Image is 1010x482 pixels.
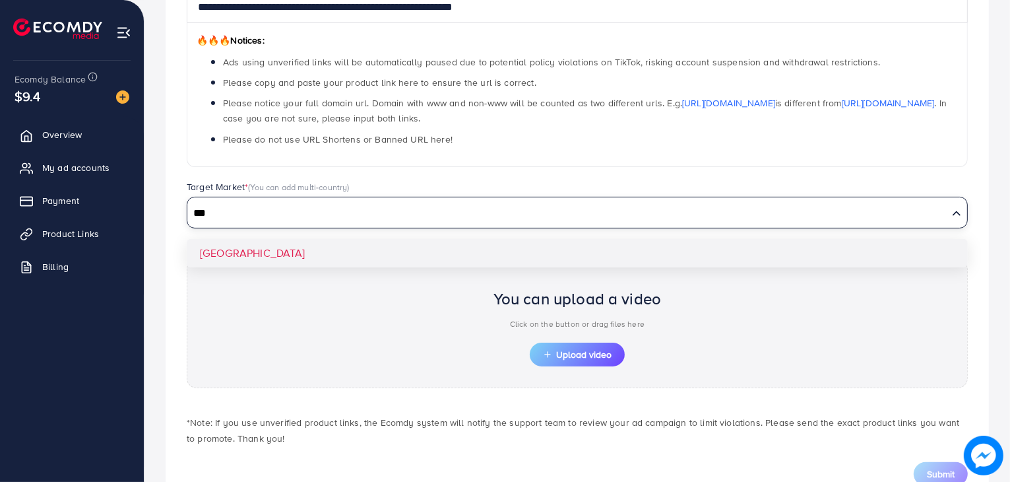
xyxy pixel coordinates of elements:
[543,350,612,359] span: Upload video
[223,76,536,89] span: Please copy and paste your product link here to ensure the url is correct.
[15,73,86,86] span: Ecomdy Balance
[10,254,134,280] a: Billing
[189,203,947,224] input: Search for option
[42,194,79,207] span: Payment
[42,128,82,141] span: Overview
[223,55,880,69] span: Ads using unverified links will be automatically paused due to potential policy violations on Tik...
[187,415,968,446] p: *Note: If you use unverified product links, the Ecomdy system will notify the support team to rev...
[10,221,134,247] a: Product Links
[10,121,134,148] a: Overview
[223,133,453,146] span: Please do not use URL Shortens or Banned URL here!
[42,227,99,240] span: Product Links
[493,289,662,308] h2: You can upload a video
[42,161,110,174] span: My ad accounts
[964,436,1003,475] img: image
[682,96,775,110] a: [URL][DOMAIN_NAME]
[187,239,968,267] li: [GEOGRAPHIC_DATA]
[187,197,968,228] div: Search for option
[10,188,134,214] a: Payment
[927,467,955,481] span: Submit
[10,155,134,181] a: My ad accounts
[13,18,102,39] img: logo
[187,180,350,193] label: Target Market
[197,34,230,47] span: 🔥🔥🔥
[197,34,265,47] span: Notices:
[116,25,131,40] img: menu
[42,260,69,273] span: Billing
[116,90,129,104] img: image
[493,316,662,332] p: Click on the button or drag files here
[530,343,625,366] button: Upload video
[223,96,947,125] span: Please notice your full domain url. Domain with www and non-www will be counted as two different ...
[842,96,935,110] a: [URL][DOMAIN_NAME]
[15,86,41,106] span: $9.4
[248,181,349,193] span: (You can add multi-country)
